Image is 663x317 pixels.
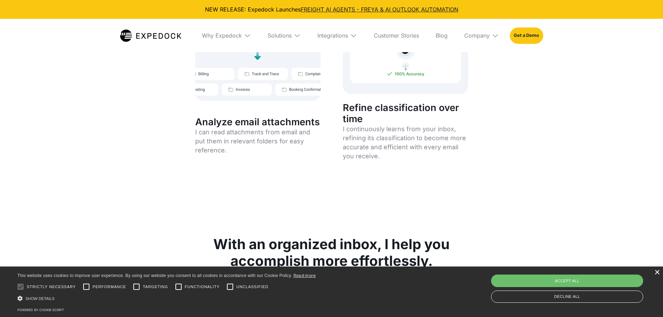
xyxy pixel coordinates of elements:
[268,32,292,39] div: Solutions
[17,273,292,278] span: This website uses cookies to improve user experience. By using our website you consent to all coo...
[17,295,316,302] div: Show details
[93,284,126,290] span: Performance
[185,284,220,290] span: Functionality
[17,308,64,312] a: Powered by cookie-script
[236,284,268,290] span: Unclassified
[459,19,504,52] div: Company
[491,291,643,303] div: Decline all
[464,32,490,39] div: Company
[312,19,363,52] div: Integrations
[6,6,657,13] div: NEW RELEASE: Expedock Launches
[184,236,479,269] h1: With an organized inbox, I help you accomplish more effortlessly.
[143,284,168,290] span: Targeting
[368,19,425,52] a: Customer Stories
[25,296,55,301] span: Show details
[343,102,468,125] h2: Refine classification over time
[196,19,256,52] div: Why Expedock
[27,284,76,290] span: Strictly necessary
[293,273,316,278] a: Read more
[262,19,306,52] div: Solutions
[195,128,321,155] p: I can read attachments from email and put them in relevant folders for easy reference.
[317,32,348,39] div: Integrations
[654,270,660,275] div: Close
[491,275,643,287] div: Accept all
[628,284,663,317] iframe: Chat Widget
[202,32,242,39] div: Why Expedock
[510,27,543,43] a: Get a Demo
[343,125,468,161] p: I continuously learns from your inbox, refining its classification to become more accurate and ef...
[195,117,321,128] h2: Analyze email attachments
[301,6,458,13] a: FREIGHT AI AGENTS - FREYA & AI OUTLOOK AUTOMATION
[430,19,453,52] a: Blog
